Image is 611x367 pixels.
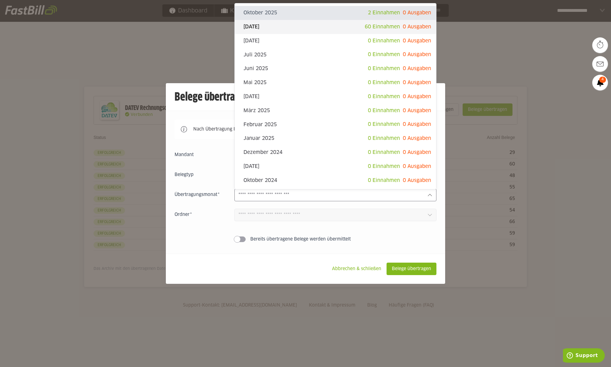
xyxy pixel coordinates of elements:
[403,178,431,183] span: 0 Ausgaben
[563,348,605,364] iframe: Öffnet ein Widget, in dem Sie weitere Informationen finden
[365,24,400,29] span: 60 Einnahmen
[368,66,400,71] span: 0 Einnahmen
[235,160,436,174] sl-option: [DATE]
[235,174,436,188] sl-option: Oktober 2024
[403,52,431,57] span: 0 Ausgaben
[368,10,400,15] span: 2 Einnahmen
[235,131,436,145] sl-option: Januar 2025
[235,62,436,76] sl-option: Juni 2025
[403,24,431,29] span: 0 Ausgaben
[592,75,608,90] a: 4
[368,80,400,85] span: 0 Einnahmen
[235,187,436,201] sl-option: [DATE]
[175,236,436,242] sl-switch: Bereits übertragene Belege werden übermittelt
[235,104,436,118] sl-option: März 2025
[368,94,400,99] span: 0 Einnahmen
[403,150,431,155] span: 0 Ausgaben
[368,178,400,183] span: 0 Einnahmen
[235,48,436,62] sl-option: Juli 2025
[327,263,387,275] sl-button: Abbrechen & schließen
[368,108,400,113] span: 0 Einnahmen
[235,6,436,20] sl-option: Oktober 2025
[235,145,436,160] sl-option: Dezember 2024
[368,38,400,43] span: 0 Einnahmen
[403,108,431,113] span: 0 Ausgaben
[368,52,400,57] span: 0 Einnahmen
[403,10,431,15] span: 0 Ausgaben
[235,90,436,104] sl-option: [DATE]
[403,66,431,71] span: 0 Ausgaben
[599,77,606,83] span: 4
[403,80,431,85] span: 0 Ausgaben
[403,94,431,99] span: 0 Ausgaben
[235,20,436,34] sl-option: [DATE]
[368,122,400,127] span: 0 Einnahmen
[387,263,436,275] sl-button: Belege übertragen
[403,122,431,127] span: 0 Ausgaben
[403,164,431,169] span: 0 Ausgaben
[403,38,431,43] span: 0 Ausgaben
[235,117,436,131] sl-option: Februar 2025
[235,34,436,48] sl-option: [DATE]
[235,76,436,90] sl-option: Mai 2025
[368,136,400,141] span: 0 Einnahmen
[403,136,431,141] span: 0 Ausgaben
[368,150,400,155] span: 0 Einnahmen
[368,164,400,169] span: 0 Einnahmen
